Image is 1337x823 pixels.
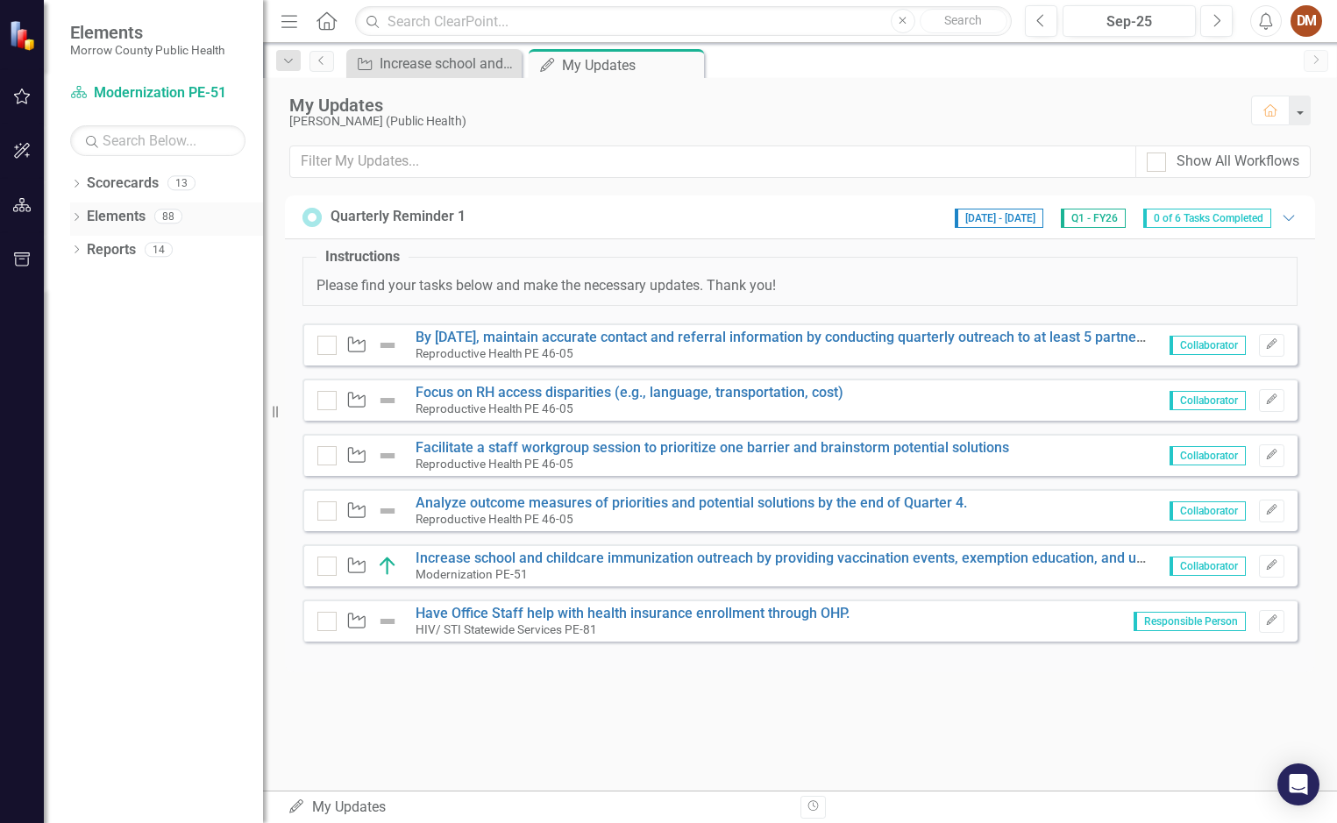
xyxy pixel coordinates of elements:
a: Focus on RH access disparities (e.g., language, transportation, cost) [416,384,843,401]
img: Not Defined [377,445,398,466]
small: Reproductive Health PE 46-05 [416,457,573,471]
button: Sep-25 [1063,5,1197,37]
span: Search [944,13,982,27]
div: 13 [167,176,196,191]
img: ClearPoint Strategy [9,20,39,51]
span: Elements [70,22,224,43]
span: Responsible Person [1134,612,1246,631]
div: Quarterly Reminder 1 [331,207,466,227]
a: Analyze outcome measures of priorities and potential solutions by the end of Quarter 4. [416,494,967,511]
img: Not Defined [377,390,398,411]
legend: Instructions [316,247,409,267]
div: 88 [154,209,182,224]
small: Modernization PE-51 [416,567,528,581]
img: Not Defined [377,611,398,632]
span: Collaborator [1170,336,1246,355]
div: My Updates [289,96,1234,115]
a: Scorecards [87,174,159,194]
div: My Updates [562,54,700,76]
span: Collaborator [1170,391,1246,410]
div: Show All Workflows [1177,152,1299,172]
img: Not Defined [377,335,398,356]
div: Open Intercom Messenger [1277,763,1319,805]
div: Sep-25 [1069,11,1191,32]
span: Q1 - FY26 [1061,209,1126,228]
a: Have Office Staff help with health insurance enrollment through OHP. [416,605,850,621]
a: Increase school and childcare immunization outreach by providing vaccination events, exemption ed... [351,53,517,74]
span: 0 of 6 Tasks Completed [1143,209,1271,228]
span: Collaborator [1170,446,1246,465]
span: Collaborator [1170,501,1246,521]
p: Please find your tasks below and make the necessary updates. Thank you! [316,276,1284,296]
small: Morrow County Public Health [70,43,224,57]
small: Reproductive Health PE 46-05 [416,512,573,526]
input: Search ClearPoint... [355,6,1011,37]
div: [PERSON_NAME] (Public Health) [289,115,1234,128]
a: Reports [87,240,136,260]
small: Reproductive Health PE 46-05 [416,346,573,360]
span: [DATE] - [DATE] [955,209,1043,228]
div: Increase school and childcare immunization outreach by providing vaccination events, exemption ed... [380,53,517,74]
input: Search Below... [70,125,245,156]
span: Collaborator [1170,557,1246,576]
a: Modernization PE-51 [70,83,245,103]
small: HIV/ STI Statewide Services PE-81 [416,622,597,636]
div: 14 [145,242,173,257]
button: DM [1291,5,1322,37]
button: Search [920,9,1007,33]
a: Facilitate a staff workgroup session to prioritize one barrier and brainstorm potential solutions [416,439,1009,456]
img: Not Defined [377,500,398,521]
a: Elements [87,207,146,227]
div: My Updates [288,798,787,818]
input: Filter My Updates... [289,145,1136,178]
img: On Target [377,556,398,577]
small: Reproductive Health PE 46-05 [416,401,573,415]
a: By [DATE], maintain accurate contact and referral information by conducting quarterly outreach to... [416,329,1234,345]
